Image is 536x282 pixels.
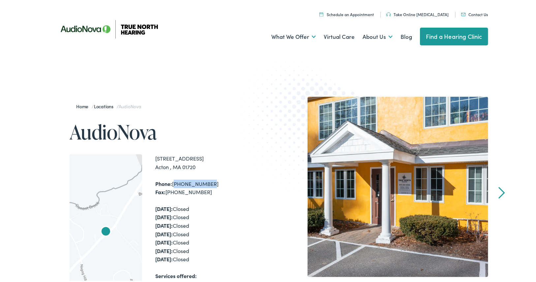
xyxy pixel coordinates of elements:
a: Locations [94,102,117,108]
a: Virtual Care [324,23,355,48]
a: Contact Us [461,10,488,16]
img: Icon symbolizing a calendar in color code ffb348 [319,11,323,15]
a: Schedule an Appointment [319,10,374,16]
strong: [DATE]: [155,204,173,211]
strong: [DATE]: [155,254,173,261]
img: Headphones icon in color code ffb348 [386,11,391,15]
div: AudioNova [98,223,114,239]
div: Closed Closed Closed Closed Closed Closed Closed [155,203,271,262]
a: Next [499,186,505,197]
strong: [DATE]: [155,229,173,236]
strong: [DATE]: [155,212,173,219]
a: Home [76,102,92,108]
a: Find a Hearing Clinic [420,26,488,44]
strong: [DATE]: [155,237,173,244]
strong: Fax: [155,187,165,194]
div: [PHONE_NUMBER] [PHONE_NUMBER] [155,178,271,195]
a: Take Online [MEDICAL_DATA] [386,10,449,16]
a: Blog [401,23,412,48]
h1: AudioNova [70,120,271,141]
span: AudioNova [119,102,141,108]
strong: [DATE]: [155,220,173,228]
img: Mail icon in color code ffb348, used for communication purposes [461,12,466,15]
span: / / [76,102,141,108]
strong: [DATE]: [155,246,173,253]
strong: Phone: [155,179,172,186]
div: [STREET_ADDRESS] Acton , MA 01720 [155,153,271,170]
a: What We Offer [271,23,316,48]
a: About Us [363,23,393,48]
strong: Services offered: [155,271,197,278]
